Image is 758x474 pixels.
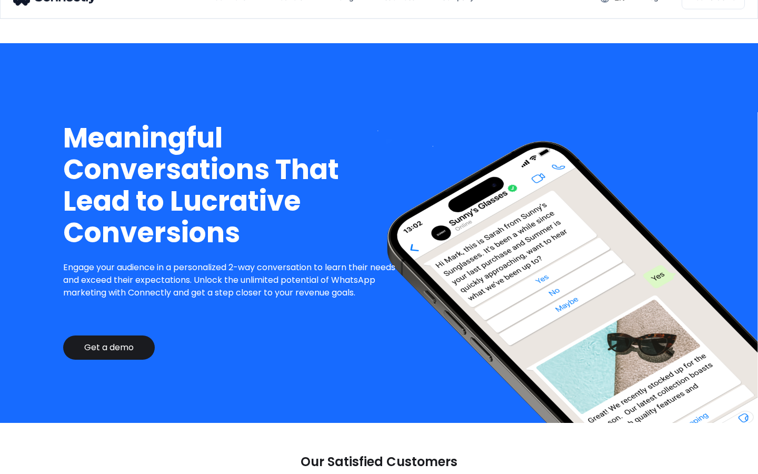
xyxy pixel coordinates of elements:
p: Our Satisfied Customers [301,455,457,469]
a: Get a demo [63,335,155,360]
ul: Language list [21,456,63,470]
p: Engage your audience in a personalized 2-way conversation to learn their needs and exceed their e... [63,261,404,299]
div: Get a demo [84,342,134,353]
aside: Language selected: English [11,456,63,470]
h1: Meaningful Conversations That Lead to Lucrative Conversions [63,122,404,249]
